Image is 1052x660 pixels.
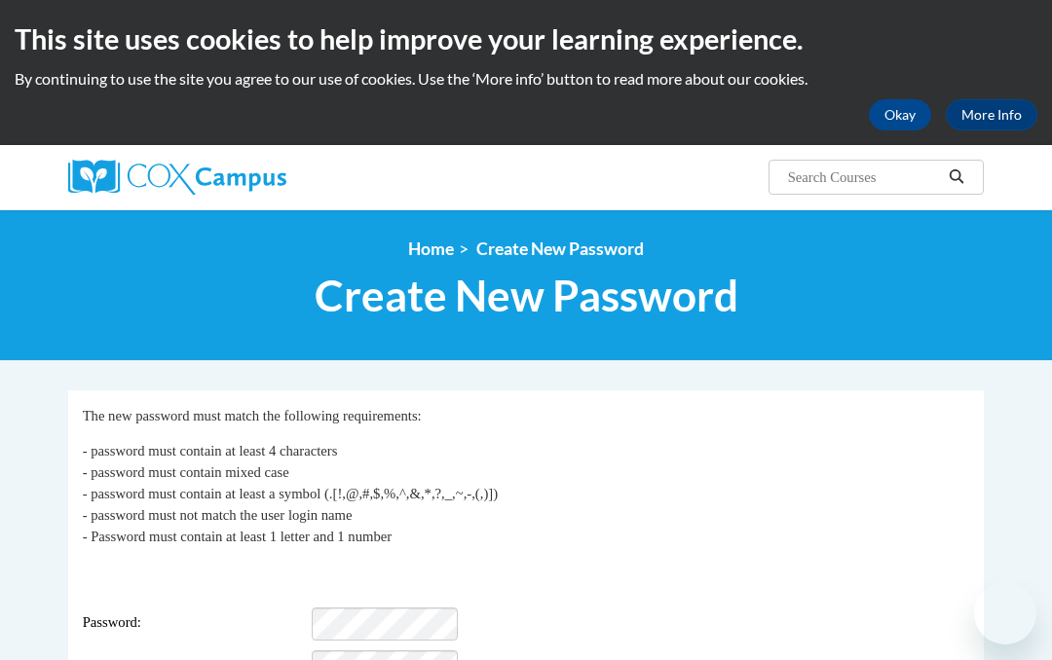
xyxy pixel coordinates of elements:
a: More Info [946,99,1037,130]
h2: This site uses cookies to help improve your learning experience. [15,19,1037,58]
p: By continuing to use the site you agree to our use of cookies. Use the ‘More info’ button to read... [15,68,1037,90]
span: Create New Password [315,270,738,321]
a: Home [408,238,454,259]
input: Search Courses [786,165,942,189]
span: The new password must match the following requirements: [83,408,422,423]
img: Cox Campus [68,160,286,195]
span: Create New Password [476,238,644,259]
span: - password must contain at least 4 characters - password must contain mixed case - password must ... [83,443,498,544]
button: Okay [869,99,931,130]
iframe: Button to launch messaging window [974,582,1036,644]
a: Cox Campus [68,160,354,195]
span: Password: [83,612,309,634]
button: Search [942,165,971,189]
